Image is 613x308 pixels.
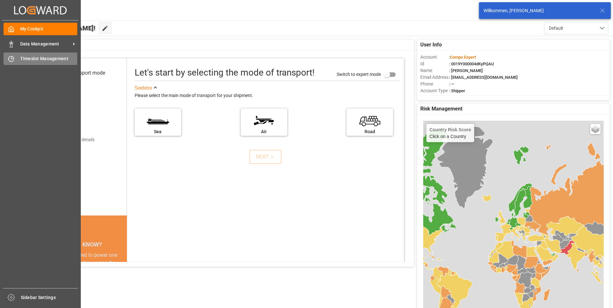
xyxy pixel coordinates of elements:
div: Add shipping details [55,136,95,143]
button: next slide / item [118,251,127,305]
h4: Country Risk Score [430,127,471,132]
a: Layers [590,124,600,134]
a: My Cockpit [4,23,77,35]
button: NEXT [249,150,281,164]
span: : Shipper [449,88,465,93]
span: : — [449,82,454,86]
span: : [EMAIL_ADDRESS][DOMAIN_NAME] [449,75,518,80]
span: Sidebar Settings [21,294,78,301]
div: Willkommen, [PERSON_NAME] [483,7,594,14]
span: Name [420,67,449,74]
div: Click on a Country [430,127,471,139]
div: Please select the main mode of transport for your shipment. [135,92,399,100]
div: Sea [138,128,178,135]
span: Account Type [420,87,449,94]
div: Let's start by selecting the mode of transport! [135,66,315,79]
span: Data Management [20,41,71,47]
button: open menu [544,22,608,34]
span: : [PERSON_NAME] [449,68,483,73]
span: Id [420,61,449,67]
span: Timeslot Management [20,55,78,62]
span: Phone [420,81,449,87]
span: Switch to expert mode [337,71,381,77]
span: : 0019Y000004dKyPQAU [449,61,494,66]
span: Risk Management [420,105,462,113]
span: : [449,55,476,60]
div: Air [244,128,284,135]
span: User Info [420,41,442,49]
div: See less [135,84,152,92]
div: NEXT [256,153,275,161]
div: Road [350,128,390,135]
span: Email Address [420,74,449,81]
span: Default [549,25,563,32]
span: Compo Expert [450,55,476,60]
span: My Cockpit [20,26,78,32]
span: Account [420,54,449,61]
span: Hello [PERSON_NAME]! [27,22,96,34]
a: Timeslot Management [4,53,77,65]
